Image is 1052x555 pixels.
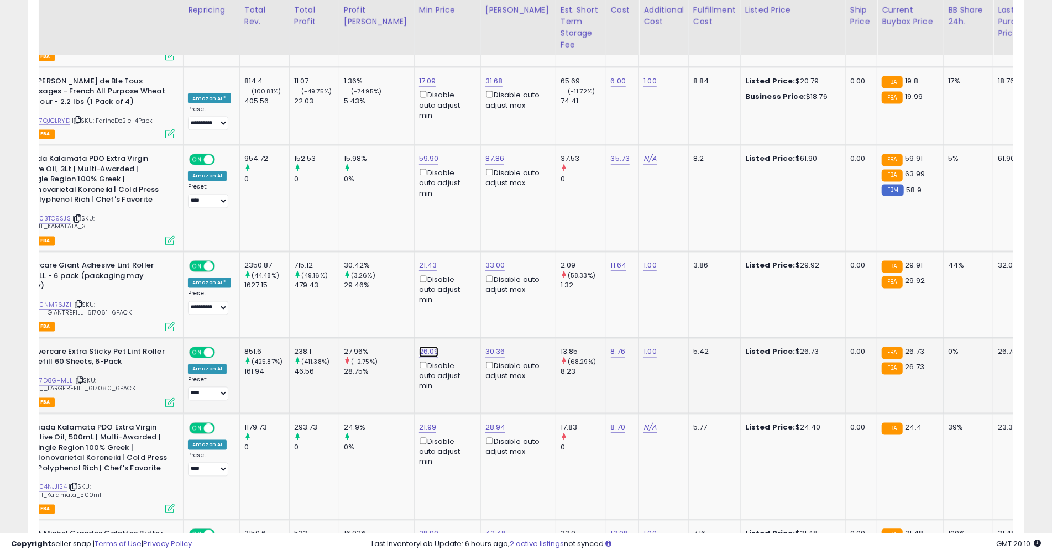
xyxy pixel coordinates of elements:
[850,76,868,86] div: 0.00
[252,271,279,280] small: (44.48%)
[294,423,339,433] div: 293.73
[850,261,868,271] div: 0.00
[244,261,289,271] div: 2350.87
[906,154,923,164] span: 59.91
[294,367,339,377] div: 46.56
[745,76,795,86] b: Listed Price:
[561,423,606,433] div: 17.83
[36,505,55,514] span: FBA
[36,322,55,332] span: FBA
[419,167,472,198] div: Disable auto adjust min
[561,367,606,377] div: 8.23
[745,422,795,433] b: Listed Price:
[351,87,381,96] small: (-74.95%)
[244,423,289,433] div: 1179.73
[998,154,1034,164] div: 61.90
[188,4,235,16] div: Repricing
[9,347,175,406] div: ASIN:
[998,347,1034,357] div: 26.73
[745,423,837,433] div: $24.40
[11,538,51,549] strong: Copyright
[32,301,71,310] a: B00NMR6JZI
[419,274,472,305] div: Disable auto adjust min
[850,4,872,28] div: Ship Price
[948,347,985,357] div: 0%
[906,276,925,286] span: 29.92
[996,538,1041,549] span: 2025-09-14 20:10 GMT
[419,422,437,433] a: 21.99
[213,262,231,271] span: OFF
[882,347,902,359] small: FBA
[906,169,925,180] span: 63.99
[485,260,505,271] a: 33.00
[611,76,626,87] a: 6.00
[561,154,606,164] div: 37.53
[32,483,67,492] a: B004NJJIS4
[294,154,339,164] div: 152.53
[419,4,476,16] div: Min Price
[34,76,168,110] b: [PERSON_NAME] de Ble Tous Usages - French All Purpose Wheat Flour - 2.2 lbs (1 Pack of 4)
[693,4,736,28] div: Fulfillment Cost
[998,423,1034,433] div: 23.31
[188,290,231,315] div: Preset:
[643,347,657,358] a: 1.00
[24,261,159,295] b: Evercare Giant Adhesive Lint Roller REFILL - 6 pack (packaging may vary)
[643,4,684,28] div: Additional Cost
[643,422,657,433] a: N/A
[32,116,70,125] a: B07QJCLRYD
[485,4,551,16] div: [PERSON_NAME]
[188,440,227,450] div: Amazon AI
[745,260,795,271] b: Listed Price:
[36,130,55,139] span: FBA
[252,87,281,96] small: (100.81%)
[344,76,414,86] div: 1.36%
[643,260,657,271] a: 1.00
[213,423,231,433] span: OFF
[948,261,985,271] div: 44%
[850,347,868,357] div: 0.00
[485,154,505,165] a: 87.86
[9,483,101,499] span: | SKU: 420404_oil_Kalamata_500ml
[9,261,175,331] div: ASIN:
[213,155,231,165] span: OFF
[6,4,179,16] div: Title
[906,422,922,433] span: 24.4
[294,261,339,271] div: 715.12
[568,87,595,96] small: (-11.72%)
[344,261,414,271] div: 30.42%
[244,443,289,453] div: 0
[850,154,868,164] div: 0.00
[25,154,160,208] b: Iliada Kalamata PDO Extra Virgin Olive Oil, 3Lt | Multi-Awarded | Single Region 100% Greek | Mono...
[301,358,329,366] small: (411.38%)
[561,76,606,86] div: 65.69
[188,278,231,288] div: Amazon AI *
[611,154,630,165] a: 35.73
[998,4,1038,39] div: Last Purchase Price
[882,185,903,196] small: FBM
[244,347,289,357] div: 851.6
[419,76,436,87] a: 17.09
[244,367,289,377] div: 161.94
[882,170,902,182] small: FBA
[294,76,339,86] div: 11.07
[36,398,55,407] span: FBA
[998,261,1034,271] div: 32.05
[244,4,285,28] div: Total Rev.
[882,363,902,375] small: FBA
[611,422,626,433] a: 8.70
[344,347,414,357] div: 27.96%
[344,367,414,377] div: 28.75%
[745,76,837,86] div: $20.79
[301,271,328,280] small: (49.16%)
[9,376,135,393] span: | SKU: EVERCARE__LARGEREFILL_617080_6PACK
[188,106,231,130] div: Preset:
[561,175,606,185] div: 0
[9,301,132,317] span: | SKU: EVERCARE__GIANTREFILL_617061_6PACK
[188,452,231,477] div: Preset:
[745,154,837,164] div: $61.90
[561,261,606,271] div: 2.09
[294,175,339,185] div: 0
[948,4,988,28] div: BB Share 24h.
[693,423,732,433] div: 5.77
[190,262,204,271] span: ON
